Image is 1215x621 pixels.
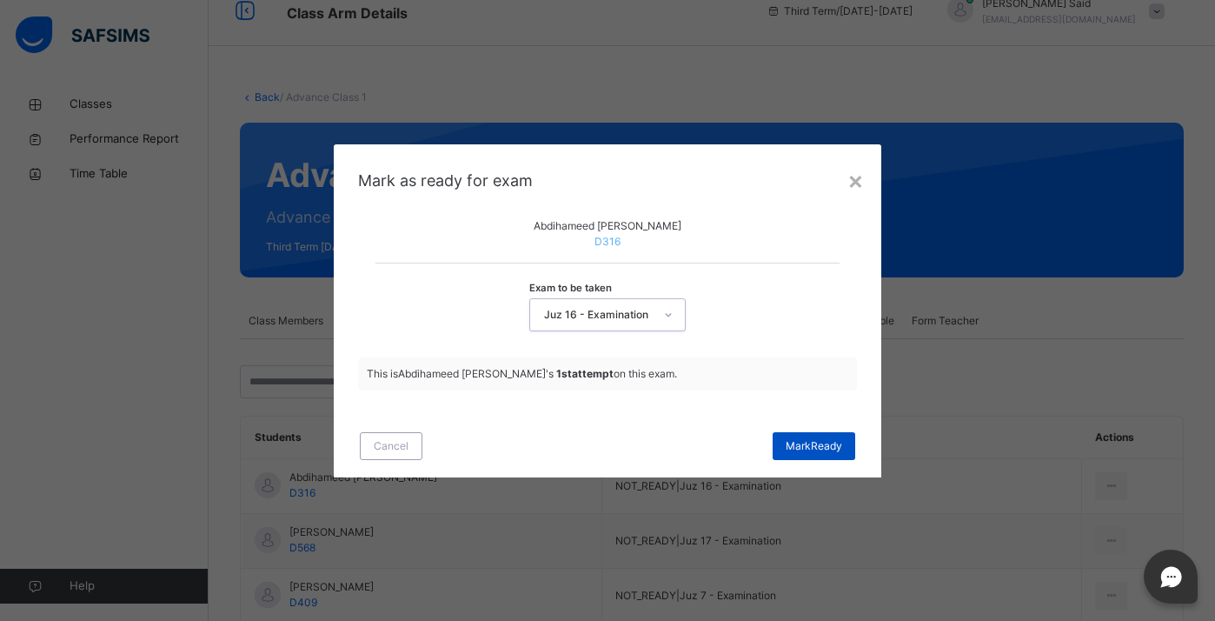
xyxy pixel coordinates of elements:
span: This is Abdihameed [PERSON_NAME] 's on this exam. [367,367,677,380]
span: Exam to be taken [529,281,612,296]
span: Mark as ready for exam [358,171,533,190]
span: Abdihameed [PERSON_NAME] [375,218,839,234]
div: Juz 16 - Examination [539,307,654,323]
div: × [847,162,864,198]
span: Cancel [374,438,408,454]
span: Mark Ready [786,438,842,454]
b: 1st attempt [556,367,614,380]
span: D316 [375,234,839,250]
